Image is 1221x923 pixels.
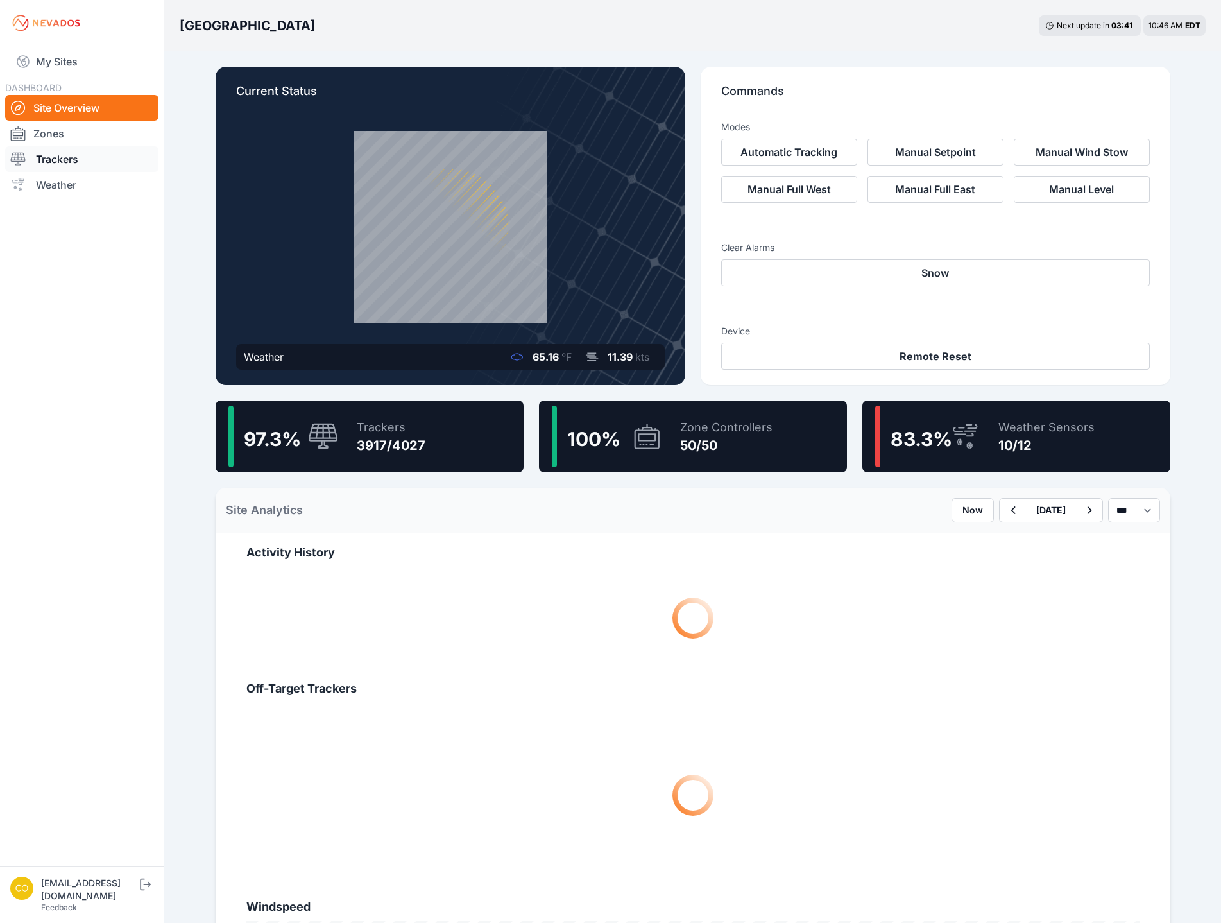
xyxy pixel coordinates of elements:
[721,325,1150,338] h3: Device
[41,877,137,902] div: [EMAIL_ADDRESS][DOMAIN_NAME]
[1014,176,1150,203] button: Manual Level
[608,350,633,363] span: 11.39
[246,544,1140,562] h2: Activity History
[5,172,158,198] a: Weather
[635,350,649,363] span: kts
[998,418,1095,436] div: Weather Sensors
[721,176,857,203] button: Manual Full West
[244,349,284,365] div: Weather
[5,95,158,121] a: Site Overview
[10,13,82,33] img: Nevados
[5,146,158,172] a: Trackers
[10,877,33,900] img: controlroomoperator@invenergy.com
[216,401,524,472] a: 97.3%Trackers3917/4027
[680,436,773,454] div: 50/50
[1057,21,1109,30] span: Next update in
[862,401,1170,472] a: 83.3%Weather Sensors10/12
[998,436,1095,454] div: 10/12
[952,498,994,522] button: Now
[5,46,158,77] a: My Sites
[1185,21,1200,30] span: EDT
[1111,21,1134,31] div: 03 : 41
[680,418,773,436] div: Zone Controllers
[867,176,1003,203] button: Manual Full East
[246,898,1140,916] h2: Windspeed
[180,17,316,35] h3: [GEOGRAPHIC_DATA]
[867,139,1003,166] button: Manual Setpoint
[1014,139,1150,166] button: Manual Wind Stow
[721,343,1150,370] button: Remote Reset
[246,680,1140,698] h2: Off-Target Trackers
[721,139,857,166] button: Automatic Tracking
[721,259,1150,286] button: Snow
[891,427,952,451] span: 83.3 %
[357,436,425,454] div: 3917/4027
[1026,499,1076,522] button: [DATE]
[5,82,62,93] span: DASHBOARD
[236,82,665,110] p: Current Status
[5,121,158,146] a: Zones
[561,350,572,363] span: °F
[721,121,750,134] h3: Modes
[533,350,559,363] span: 65.16
[41,902,77,912] a: Feedback
[1148,21,1183,30] span: 10:46 AM
[226,501,303,519] h2: Site Analytics
[180,9,316,42] nav: Breadcrumb
[567,427,620,451] span: 100 %
[244,427,301,451] span: 97.3 %
[539,401,847,472] a: 100%Zone Controllers50/50
[357,418,425,436] div: Trackers
[721,241,1150,254] h3: Clear Alarms
[721,82,1150,110] p: Commands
